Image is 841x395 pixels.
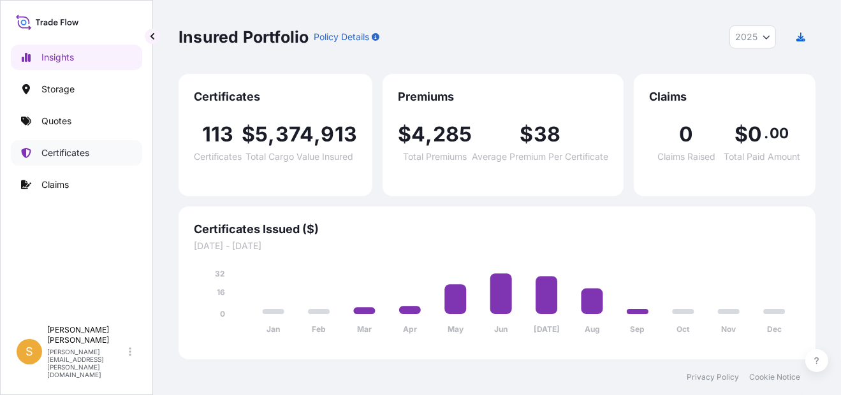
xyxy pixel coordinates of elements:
[217,287,225,297] tspan: 16
[735,124,748,145] span: $
[245,152,353,161] span: Total Cargo Value Insured
[47,325,126,345] p: [PERSON_NAME] [PERSON_NAME]
[11,172,142,197] a: Claims
[11,140,142,166] a: Certificates
[433,124,472,145] span: 285
[194,152,242,161] span: Certificates
[770,128,789,138] span: 00
[41,51,74,64] p: Insights
[649,89,800,104] span: Claims
[357,325,372,334] tspan: Mar
[585,325,600,334] tspan: Aug
[194,240,800,252] span: [DATE] - [DATE]
[494,325,508,334] tspan: Jun
[425,124,432,145] span: ,
[41,83,75,96] p: Storage
[680,124,694,145] span: 0
[41,147,89,159] p: Certificates
[398,89,608,104] span: Premiums
[202,124,234,145] span: 113
[729,25,776,48] button: Year Selector
[242,124,255,145] span: $
[687,372,739,382] a: Privacy Policy
[275,124,314,145] span: 374
[11,108,142,134] a: Quotes
[403,152,467,161] span: Total Premiums
[534,325,560,334] tspan: [DATE]
[398,124,411,145] span: $
[735,31,757,43] span: 2025
[411,124,425,145] span: 4
[255,124,268,145] span: 5
[631,325,645,334] tspan: Sep
[47,348,126,378] p: [PERSON_NAME][EMAIL_ADDRESS][PERSON_NAME][DOMAIN_NAME]
[11,45,142,70] a: Insights
[534,124,560,145] span: 38
[676,325,690,334] tspan: Oct
[403,325,417,334] tspan: Apr
[657,152,715,161] span: Claims Raised
[312,325,326,334] tspan: Feb
[41,115,71,127] p: Quotes
[472,152,608,161] span: Average Premium Per Certificate
[764,128,768,138] span: .
[448,325,464,334] tspan: May
[268,124,275,145] span: ,
[41,178,69,191] p: Claims
[26,345,33,358] span: S
[314,124,321,145] span: ,
[194,222,800,237] span: Certificates Issued ($)
[194,89,357,104] span: Certificates
[267,325,280,334] tspan: Jan
[220,309,225,319] tspan: 0
[721,325,736,334] tspan: Nov
[314,31,369,43] p: Policy Details
[748,124,762,145] span: 0
[321,124,357,145] span: 913
[520,124,533,145] span: $
[724,152,800,161] span: Total Paid Amount
[179,27,309,47] p: Insured Portfolio
[215,269,225,278] tspan: 32
[11,76,142,102] a: Storage
[767,325,782,334] tspan: Dec
[749,372,800,382] a: Cookie Notice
